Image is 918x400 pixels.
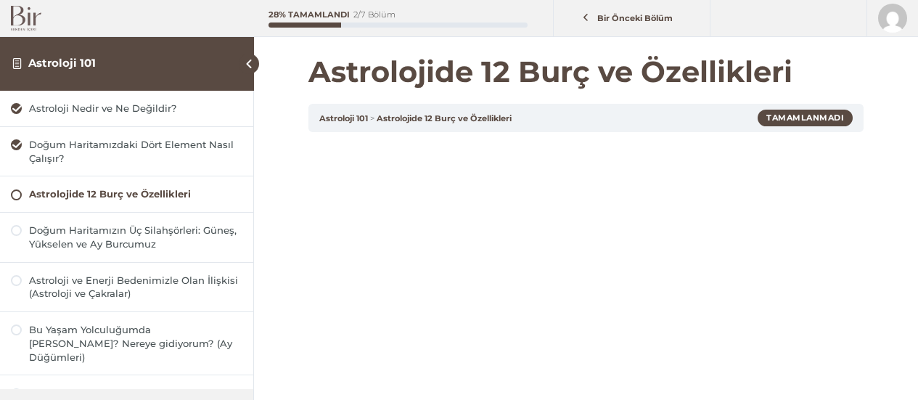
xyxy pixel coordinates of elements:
[28,56,96,70] a: Astroloji 101
[11,138,242,166] a: Doğum Haritamızdaki Dört Element Nasıl Çalışır?
[589,13,681,23] span: Bir Önceki Bölüm
[11,323,242,364] a: Bu Yaşam Yolculuğumda [PERSON_NAME]? Nereye gidiyorum? (Ay Düğümleri)
[29,102,242,115] div: Astroloji Nedir ve Ne Değildir?
[353,11,396,19] div: 2/7 Bölüm
[319,113,368,123] a: Astroloji 101
[11,6,41,31] img: Bir Logo
[29,224,242,251] div: Doğum Haritamızın Üç Silahşörleri: Güneş, Yükselen ve Ay Burcumuz
[11,274,242,301] a: Astroloji ve Enerji Bedenimizle Olan İlişkisi (Astroloji ve Çakralar)
[758,110,853,126] div: Tamamlanmadı
[29,138,242,166] div: Doğum Haritamızdaki Dört Element Nasıl Çalışır?
[29,187,242,201] div: Astrolojide 12 Burç ve Özellikleri
[11,224,242,251] a: Doğum Haritamızın Üç Silahşörleri: Güneş, Yükselen ve Ay Burcumuz
[29,323,242,364] div: Bu Yaşam Yolculuğumda [PERSON_NAME]? Nereye gidiyorum? (Ay Düğümleri)
[11,102,242,115] a: Astroloji Nedir ve Ne Değildir?
[557,5,706,32] a: Bir Önceki Bölüm
[308,54,864,89] h1: Astrolojide 12 Burç ve Özellikleri
[377,113,512,123] a: Astrolojide 12 Burç ve Özellikleri
[269,11,350,19] div: 28% Tamamlandı
[11,187,242,201] a: Astrolojide 12 Burç ve Özellikleri
[29,274,242,301] div: Astroloji ve Enerji Bedenimizle Olan İlişkisi (Astroloji ve Çakralar)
